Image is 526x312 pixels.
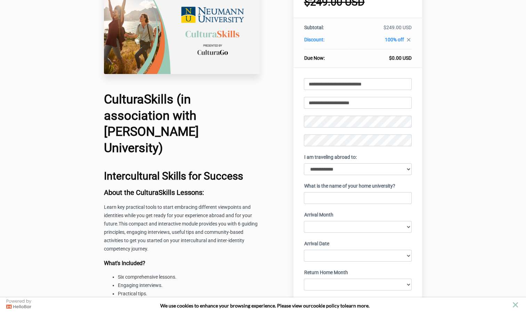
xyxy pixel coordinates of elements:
[349,24,412,36] td: $249.00 USD
[104,91,260,156] h1: CulturaSkills (in association with [PERSON_NAME] University)
[104,203,260,253] p: Learn key practical tools to start embracing different viewpoints and identities while you get re...
[118,282,163,288] span: Engaging interviews.
[160,303,311,309] span: We use cookies to enhance your browsing experience. Please view our
[104,221,258,252] span: This compact and interactive module provides you with 6 guiding principles, engaging interviews, ...
[304,211,333,219] label: Arrival Month
[104,260,260,266] h4: What's Included?
[345,303,370,309] span: learn more.
[304,36,349,49] th: Discount:
[340,303,345,309] strong: to
[118,291,147,296] span: Practical tips.
[304,49,349,62] th: Due Now:
[511,301,520,309] button: close
[175,274,177,280] span: .
[304,269,348,277] label: Return Home Month
[304,25,323,30] span: Subtotal:
[304,240,329,248] label: Arrival Date
[118,274,175,280] span: Six comprehensive lessons
[311,303,339,309] a: cookie policy
[389,55,412,61] span: $0.00 USD
[385,37,404,42] span: 100% off
[304,153,356,162] label: I am traveling abroad to:
[104,170,260,182] h2: Intercultural Skills for Success
[304,182,395,190] label: What is the name of your home university?
[406,37,412,43] i: close
[404,37,412,44] a: close
[104,189,260,196] h3: About the CulturaSkills Lessons:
